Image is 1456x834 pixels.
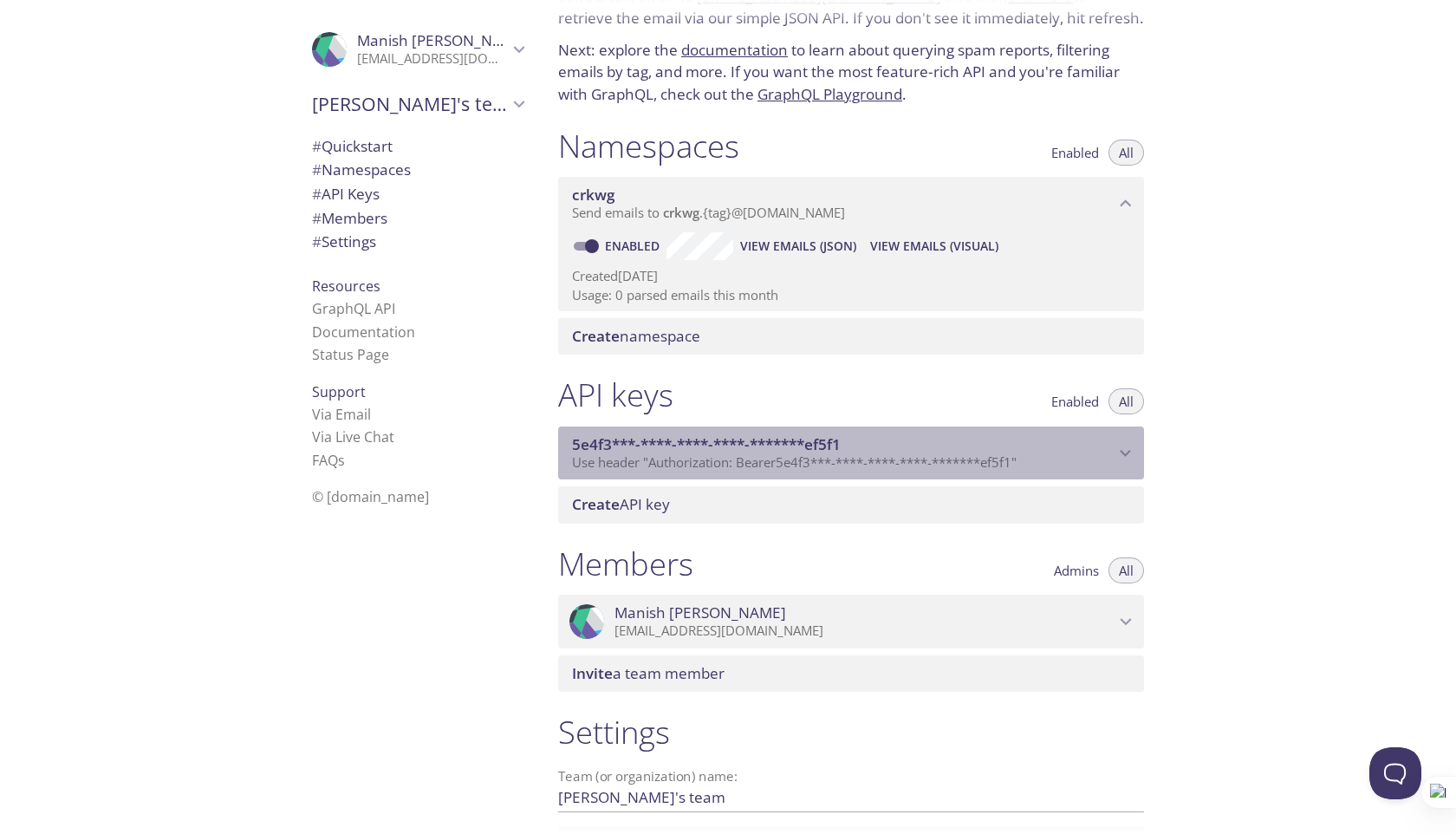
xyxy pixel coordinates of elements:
p: Next: explore the to learn about querying spam reports, filtering emails by tag, and more. If you... [558,39,1144,106]
span: Settings [312,231,376,251]
div: Create namespace [558,318,1144,355]
span: View Emails (JSON) [740,236,856,257]
button: Admins [1043,557,1109,583]
a: GraphQL API [312,299,395,318]
div: Quickstart [298,134,537,159]
span: Manish [PERSON_NAME] [357,30,529,50]
div: Manish sharma [298,21,537,78]
label: Team (or organization) name: [558,770,738,783]
span: Namespaces [312,160,411,179]
div: Invite a team member [558,655,1144,692]
span: Manish [PERSON_NAME] [614,603,786,622]
p: Usage: 0 parsed emails this month [572,286,1130,304]
h1: Namespaces [558,127,739,166]
p: [EMAIL_ADDRESS][DOMAIN_NAME] [614,622,1115,640]
a: Enabled [602,238,666,254]
a: Status Page [312,345,389,364]
div: API Keys [298,182,537,206]
div: Namespaces [298,158,537,182]
iframe: Help Scout Beacon - Open [1369,747,1421,799]
span: Quickstart [312,136,393,156]
span: crkwg [572,185,614,205]
span: Support [312,382,366,401]
span: Resources [312,277,380,296]
button: Enabled [1041,140,1109,166]
h1: Settings [558,713,1144,752]
span: API Keys [312,184,380,204]
span: [PERSON_NAME]'s team [312,92,508,116]
span: Send emails to . {tag} @[DOMAIN_NAME] [572,204,845,221]
button: All [1108,140,1144,166]
div: Create API Key [558,486,1144,523]
a: documentation [681,40,788,60]
h1: Members [558,544,693,583]
p: [EMAIL_ADDRESS][DOMAIN_NAME] [357,50,508,68]
span: # [312,136,322,156]
a: Documentation [312,323,415,342]
p: Created [DATE] [572,267,1130,285]
div: Manish's team [298,81,537,127]
button: View Emails (JSON) [733,232,863,260]
span: API key [572,494,670,514]
div: crkwg namespace [558,177,1144,231]
a: GraphQL Playground [757,84,902,104]
button: All [1108,388,1144,414]
button: All [1108,557,1144,583]
span: crkwg [663,204,699,221]
span: Members [312,208,387,228]
span: # [312,231,322,251]
div: Team Settings [298,230,537,254]
span: View Emails (Visual) [870,236,998,257]
a: Via Email [312,405,371,424]
a: FAQ [312,451,345,470]
button: View Emails (Visual) [863,232,1005,260]
div: Manish sharma [558,595,1144,648]
span: namespace [572,326,700,346]
span: a team member [572,663,725,683]
span: # [312,184,322,204]
span: # [312,160,322,179]
h1: API keys [558,375,673,414]
span: s [338,451,345,470]
span: # [312,208,322,228]
span: © [DOMAIN_NAME] [312,487,429,506]
div: Members [298,206,537,231]
a: Via Live Chat [312,427,394,446]
button: Enabled [1041,388,1109,414]
span: Create [572,326,620,346]
span: Create [572,494,620,514]
span: Invite [572,663,613,683]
